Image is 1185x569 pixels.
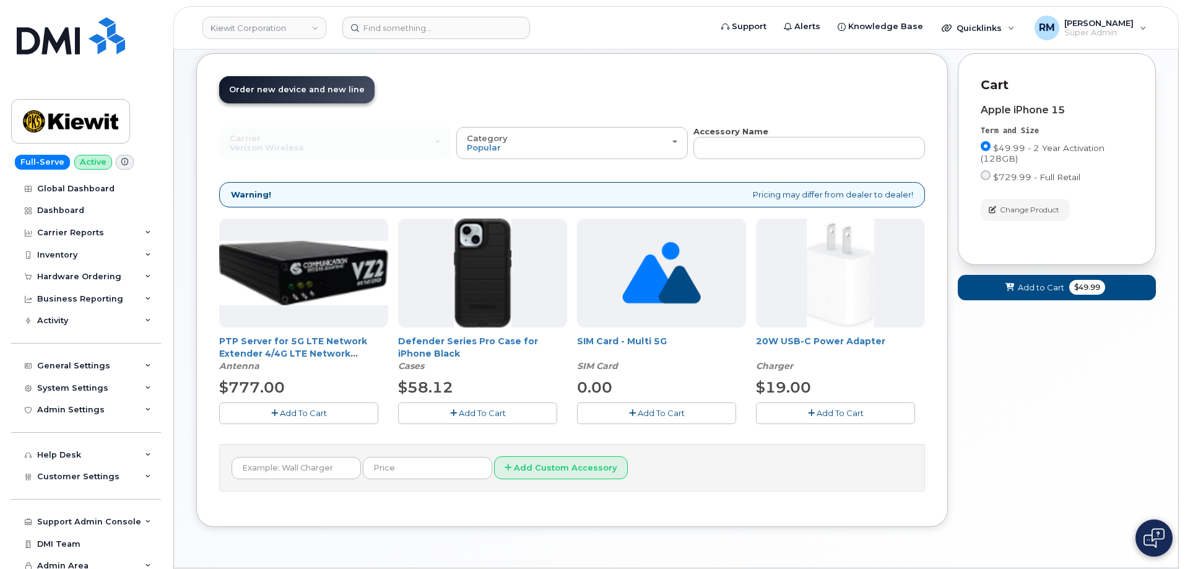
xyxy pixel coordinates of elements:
div: Term and Size [981,126,1133,136]
div: 20W USB-C Power Adapter [756,335,925,372]
span: Add to Cart [1018,282,1064,293]
span: $58.12 [398,378,453,396]
span: Add To Cart [817,408,864,418]
img: Casa_Sysem.png [219,241,388,305]
div: Pricing may differ from dealer to dealer! [219,182,925,207]
button: Add to Cart $49.99 [958,275,1156,300]
span: [PERSON_NAME] [1064,18,1134,28]
span: Alerts [794,20,820,33]
span: $729.99 - Full Retail [993,172,1080,182]
button: Add To Cart [398,402,557,424]
span: Quicklinks [957,23,1002,33]
span: Knowledge Base [848,20,923,33]
div: Rachel Miller [1026,15,1155,40]
span: RM [1039,20,1055,35]
a: Support [713,14,775,39]
a: Knowledge Base [829,14,932,39]
span: $49.99 [1069,280,1105,295]
span: Add To Cart [280,408,327,418]
img: apple20w.jpg [807,219,874,328]
span: Category [467,133,508,143]
strong: Accessory Name [693,126,768,136]
a: Kiewit Corporation [202,17,326,39]
em: Antenna [219,360,259,371]
a: PTP Server for 5G LTE Network Extender 4/4G LTE Network Extender 3 [219,336,367,371]
span: 0.00 [577,378,612,396]
span: Order new device and new line [229,85,365,94]
a: SIM Card - Multi 5G [577,336,667,347]
em: SIM Card [577,360,618,371]
span: $49.99 - 2 Year Activation (128GB) [981,143,1105,163]
img: defenderiphone14.png [454,219,512,328]
button: Add To Cart [219,402,378,424]
input: Find something... [342,17,530,39]
div: PTP Server for 5G LTE Network Extender 4/4G LTE Network Extender 3 [219,335,388,372]
button: Add Custom Accessory [494,456,628,479]
input: $729.99 - Full Retail [981,170,991,180]
img: no_image_found-2caef05468ed5679b831cfe6fc140e25e0c280774317ffc20a367ab7fd17291e.png [622,219,701,328]
span: $19.00 [756,378,811,396]
p: Cart [981,76,1133,94]
img: Open chat [1144,528,1165,548]
span: Support [732,20,766,33]
span: Add To Cart [459,408,506,418]
span: Popular [467,142,501,152]
div: Quicklinks [933,15,1023,40]
div: Defender Series Pro Case for iPhone Black [398,335,567,372]
input: Example: Wall Charger [232,457,361,479]
div: Apple iPhone 15 [981,105,1133,116]
span: Change Product [1000,204,1059,215]
em: Charger [756,360,793,371]
span: $777.00 [219,378,285,396]
button: Category Popular [456,127,688,159]
button: Change Product [981,199,1070,220]
a: Alerts [775,14,829,39]
button: Add To Cart [577,402,736,424]
strong: Warning! [231,189,271,201]
input: $49.99 - 2 Year Activation (128GB) [981,141,991,151]
em: Cases [398,360,424,371]
div: SIM Card - Multi 5G [577,335,746,372]
span: Add To Cart [638,408,685,418]
span: Super Admin [1064,28,1134,38]
a: Defender Series Pro Case for iPhone Black [398,336,538,359]
button: Add To Cart [756,402,915,424]
a: 20W USB-C Power Adapter [756,336,885,347]
input: Price [363,457,492,479]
